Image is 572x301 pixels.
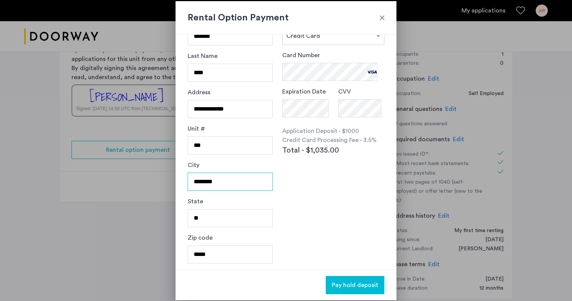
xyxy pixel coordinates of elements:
h2: Rental Option Payment [188,11,384,25]
span: Credit Card [286,33,320,39]
label: Zip code [188,233,213,242]
button: button [326,276,384,294]
label: State [188,197,203,206]
label: Address [188,88,210,97]
label: Last Name [188,51,218,61]
span: Pay hold deposit [332,281,378,290]
p: Credit Card Processing Fee - 3.5% [282,136,384,145]
span: Total - $1,035.00 [282,145,339,156]
label: Card Number [282,51,320,60]
p: Application Deposit - $1000 [282,126,384,136]
label: Expiration Date [282,87,326,96]
label: Unit # [188,124,205,133]
label: City [188,161,199,170]
label: CVV [338,87,351,96]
